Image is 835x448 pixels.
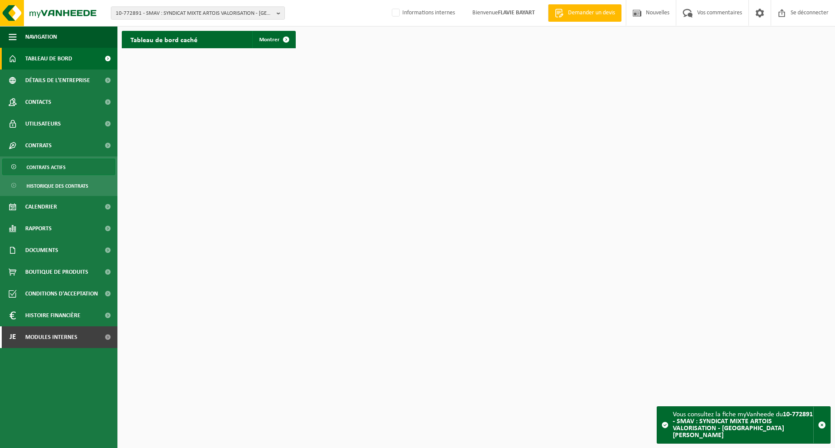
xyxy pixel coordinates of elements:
font: Tableau de bord caché [130,37,197,44]
font: Utilisateurs [25,121,61,127]
font: Se déconnecter [791,10,828,16]
font: Vous consultez la fiche myVanheede du [673,411,783,418]
font: Rapports [25,226,52,232]
a: Montrer [252,31,295,48]
font: Informations internes [402,10,455,16]
font: je [10,333,16,341]
font: 10-772891 - SMAV : SYNDICAT MIXTE ARTOIS VALORISATION - [GEOGRAPHIC_DATA][PERSON_NAME] [673,411,813,439]
font: Vos commentaires [697,10,742,16]
button: 10-772891 - SMAV : SYNDICAT MIXTE ARTOIS VALORISATION - [GEOGRAPHIC_DATA][PERSON_NAME] [111,7,285,20]
a: Contrats actifs [2,159,115,175]
font: Modules internes [25,334,77,341]
font: Conditions d'acceptation [25,291,98,297]
font: Contrats actifs [27,165,66,170]
font: Contrats [25,143,52,149]
font: Contacts [25,99,51,106]
a: Historique des contrats [2,177,115,194]
font: 10-772891 - SMAV : SYNDICAT MIXTE ARTOIS VALORISATION - [GEOGRAPHIC_DATA][PERSON_NAME] [116,10,347,16]
font: Demander un devis [568,10,615,16]
font: Documents [25,247,58,254]
font: Montrer [259,37,280,43]
font: Historique des contrats [27,184,88,189]
font: FLAVIE BAYART [498,10,535,16]
font: Détails de l'entreprise [25,77,90,84]
font: Calendrier [25,204,57,210]
font: Histoire financière [25,312,80,319]
font: Bienvenue [472,10,498,16]
a: Demander un devis [548,4,621,22]
font: Tableau de bord [25,56,72,62]
font: Nouvelles [646,10,669,16]
font: Boutique de produits [25,269,88,275]
font: Navigation [25,34,57,40]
